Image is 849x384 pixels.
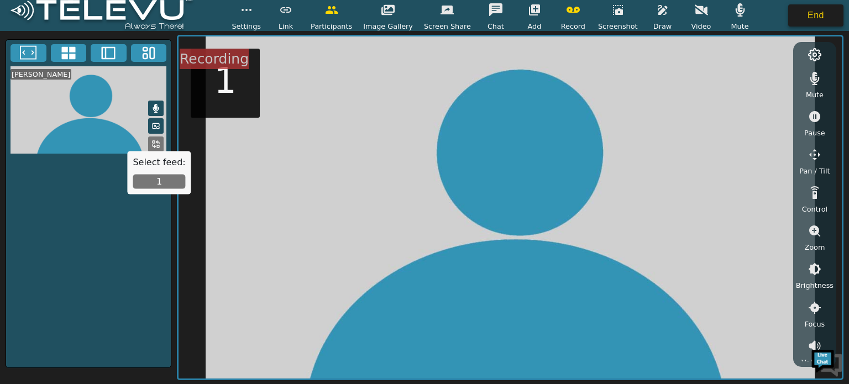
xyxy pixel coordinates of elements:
span: Mute [806,90,824,100]
span: Control [802,204,827,214]
span: Video [691,21,711,31]
img: d_736959983_company_1615157101543_736959983 [19,51,46,79]
span: Volume [801,357,828,367]
span: Brightness [796,280,834,291]
button: End [788,4,843,27]
span: Zoom [804,242,825,253]
img: Chat Widget [810,345,843,378]
span: Image Gallery [363,21,413,31]
div: Chat with us now [57,58,186,72]
button: Three Window Medium [131,44,167,62]
div: [PERSON_NAME] [11,69,71,80]
button: Picture in Picture [148,118,164,134]
span: Chat [488,21,504,31]
span: Record [561,21,585,31]
span: We're online! [64,119,153,231]
span: Focus [805,319,825,329]
button: Two Window Medium [91,44,127,62]
span: Pause [804,128,825,138]
span: Link [279,21,293,31]
span: Add [528,21,542,31]
div: Recording [180,49,249,70]
button: 1 [133,175,185,189]
textarea: Type your message and hit 'Enter' [6,262,211,301]
span: Draw [653,21,672,31]
span: Screen Share [424,21,471,31]
span: Settings [232,21,261,31]
h5: Select feed: [133,157,185,167]
div: Minimize live chat window [181,6,208,32]
span: Participants [311,21,352,31]
button: Fullscreen [11,44,46,62]
span: Mute [731,21,748,31]
button: Replace Feed [148,136,164,152]
span: Screenshot [598,21,638,31]
button: Mute [148,101,164,116]
span: Pan / Tilt [799,166,830,176]
button: 4x4 [51,44,87,62]
h5: 1 [214,60,237,102]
